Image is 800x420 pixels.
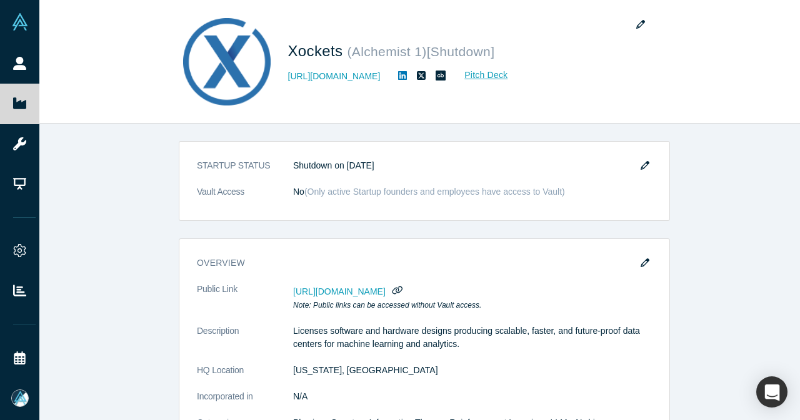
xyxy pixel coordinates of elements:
[197,390,293,416] dt: Incorporated in
[293,286,386,296] span: [URL][DOMAIN_NAME]
[293,364,652,377] dd: [US_STATE], [GEOGRAPHIC_DATA]
[197,256,634,270] h3: overview
[197,283,237,296] span: Public Link
[293,390,652,403] dd: N/A
[197,159,293,185] dt: STARTUP STATUS
[347,44,494,59] small: ( Alchemist 1 ) [Shutdown]
[183,18,271,105] img: Xockets's Logo
[451,68,508,82] a: Pitch Deck
[304,187,565,197] span: ( Only active Startup founders and employees have access to Vault )
[11,13,29,31] img: Alchemist Vault Logo
[11,389,29,407] img: Mia Scott's Account
[293,159,652,172] dd: Shutdown on [DATE]
[197,185,293,212] dt: Vault Access
[288,42,347,59] span: Xockets
[293,325,652,351] p: Licenses software and hardware designs producing scalable, faster, and future-proof data centers ...
[197,364,293,390] dt: HQ Location
[197,325,293,364] dt: Description
[288,70,381,83] a: [URL][DOMAIN_NAME]
[293,185,652,198] dd: No
[293,301,481,310] em: Note: Public links can be accessed without Vault access.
